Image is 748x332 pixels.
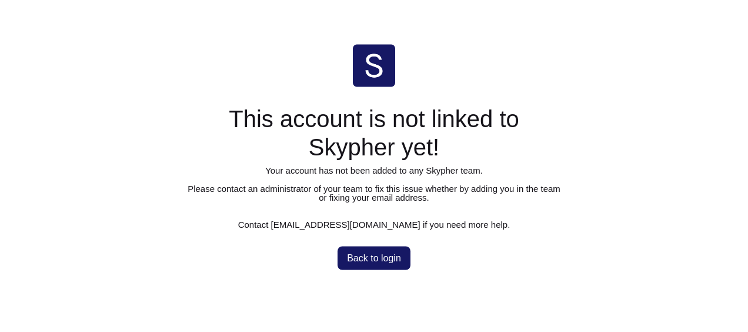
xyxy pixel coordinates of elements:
img: skypher [353,45,395,87]
p: Please contact an administrator of your team to fix this issue whether by adding you in the team ... [187,184,561,202]
span: Back to login [347,254,401,263]
p: Your account has not been added to any Skypher team. [187,166,561,175]
p: Contact [EMAIL_ADDRESS][DOMAIN_NAME] if you need more help. [187,220,561,229]
h1: This account is not linked to Skypher yet! [187,105,561,161]
button: Back to login [338,247,410,270]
